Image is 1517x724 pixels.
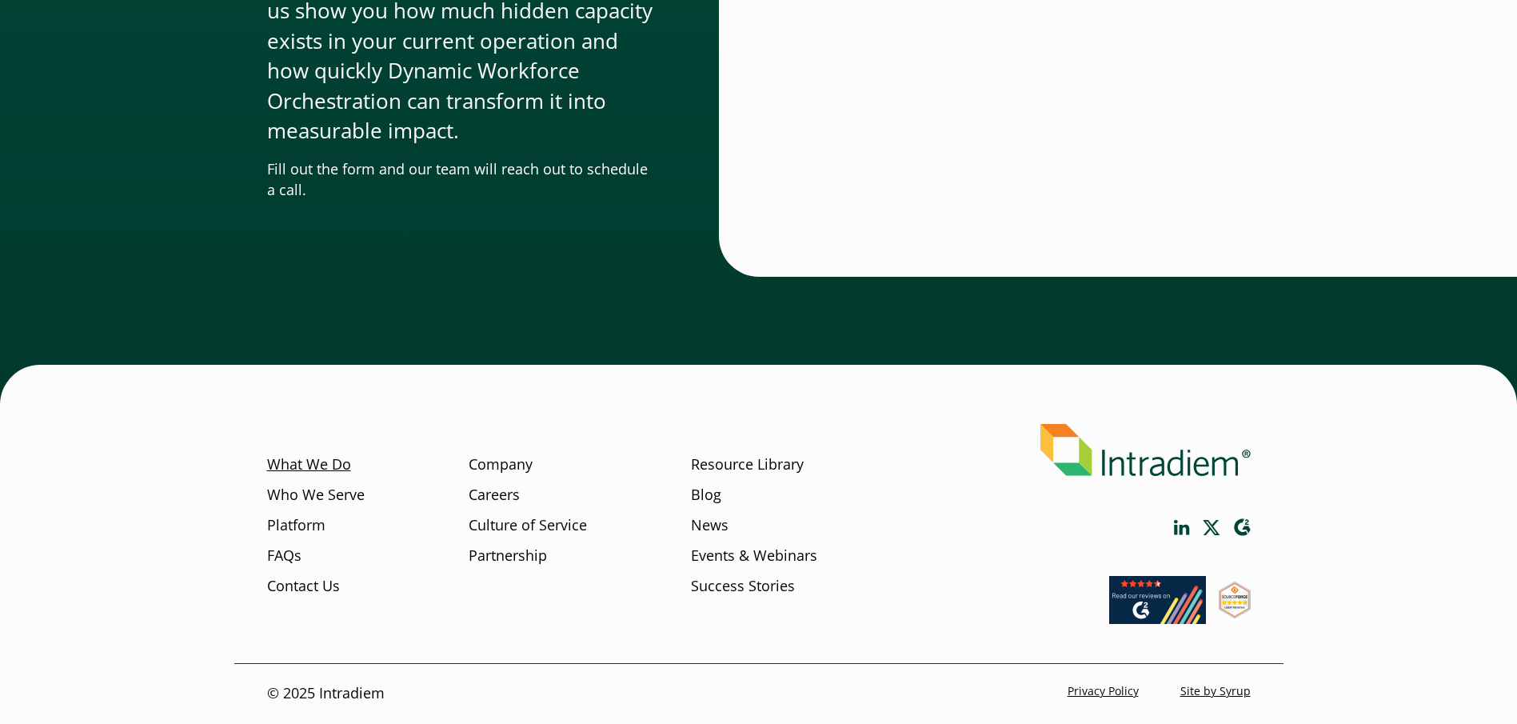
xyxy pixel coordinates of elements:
a: What We Do [267,454,351,475]
a: Partnership [469,546,547,566]
a: Resource Library [691,454,804,475]
a: Link opens in a new window [1233,518,1251,537]
img: Intradiem [1040,424,1251,476]
p: Fill out the form and our team will reach out to schedule a call. [267,159,655,201]
a: Contact Us [267,576,340,597]
img: Read our reviews on G2 [1109,576,1206,624]
a: Link opens in a new window [1109,609,1206,628]
a: Platform [267,515,325,536]
a: Culture of Service [469,515,587,536]
img: SourceForge User Reviews [1219,582,1251,618]
a: Site by Syrup [1180,684,1251,699]
a: FAQs [267,546,301,566]
a: Who We Serve [267,485,365,506]
a: Blog [691,485,721,506]
a: Link opens in a new window [1203,520,1220,535]
a: Link opens in a new window [1174,520,1190,535]
a: Link opens in a new window [1219,603,1251,622]
a: Careers [469,485,520,506]
a: News [691,515,729,536]
a: Privacy Policy [1068,684,1139,699]
a: Company [469,454,533,475]
a: Success Stories [691,576,795,597]
p: © 2025 Intradiem [267,684,385,705]
a: Events & Webinars [691,546,817,566]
